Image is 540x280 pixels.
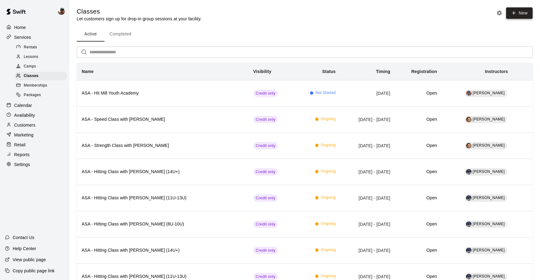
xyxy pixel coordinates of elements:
p: Contact Us [13,234,35,241]
b: Visibility [253,69,272,74]
a: Retail [5,140,64,149]
a: Services [5,33,64,42]
b: Timing [376,69,391,74]
div: This service is only visible to customers with valid credits for it. [253,194,278,202]
h6: ASA - Strength Class with [PERSON_NAME] [82,142,243,149]
td: [DATE] - [DATE] [341,106,395,132]
h6: ASA - Hitting Class with [PERSON_NAME] (8U-10U) [82,221,243,228]
p: Retail [14,142,26,148]
p: Marketing [14,132,34,138]
a: Reports [5,150,64,159]
div: This service is only visible to customers with valid credits for it. [253,90,278,97]
a: Lessons [15,52,69,62]
p: Calendar [14,102,32,108]
td: [DATE] [341,80,395,106]
span: [PERSON_NAME] [473,274,505,278]
div: This service is only visible to customers with valid credits for it. [253,168,278,176]
span: [PERSON_NAME] [473,169,505,174]
span: [PERSON_NAME] [473,222,505,226]
td: [DATE] - [DATE] [341,237,395,263]
b: Instructors [485,69,508,74]
span: Credit only [253,143,278,149]
span: Ongoing [321,247,336,253]
div: Customers [5,120,64,130]
span: Packages [24,92,41,98]
p: Reports [14,152,30,158]
span: Ongoing [321,116,336,122]
span: Credit only [253,117,278,123]
p: Home [14,24,26,30]
p: Customers [14,122,35,128]
h6: ASA - Speed Class with [PERSON_NAME] [82,116,243,123]
button: Classes settings [495,8,504,18]
span: Ongoing [321,221,336,227]
span: Classes [24,73,39,79]
a: Packages [15,91,69,100]
div: Lessons [15,53,67,61]
h6: Open [400,168,437,175]
p: Copy public page link [13,268,55,274]
a: Availability [5,111,64,120]
a: Memberships [15,81,69,91]
p: Settings [14,161,30,168]
h6: ASA - Hitting Class with [PERSON_NAME] (11U-13U) [82,273,243,280]
span: Ongoing [321,273,336,279]
img: Francis Grullon [466,91,472,96]
span: Credit only [253,221,278,227]
span: Credit only [253,195,278,201]
div: Calendar [5,101,64,110]
img: Chris Jackson [466,143,472,148]
p: View public page [13,257,46,263]
h5: Classes [77,7,202,16]
h6: ASA - Hitting Class with [PERSON_NAME] (14U+) [82,247,243,254]
span: Ongoing [321,142,336,148]
h6: ASA - Hitting Class with [PERSON_NAME] (11U-13U) [82,195,243,201]
b: Name [82,69,94,74]
p: Help Center [13,246,36,252]
button: New [506,7,533,19]
h6: Open [400,142,437,149]
div: Chris Jackson [466,117,472,122]
span: [PERSON_NAME] [473,196,505,200]
h6: ASA - Hit Mill Youth Academy [82,90,243,97]
span: Credit only [253,169,278,175]
div: Packages [15,91,67,99]
span: [PERSON_NAME] [473,91,505,95]
div: Home [5,23,64,32]
div: JT Marr [466,195,472,201]
span: [PERSON_NAME] [473,248,505,252]
div: Rentals [15,43,67,52]
a: Classes [15,71,69,81]
td: [DATE] - [DATE] [341,159,395,185]
p: Let customers sign up for drop-in group sessions at your facility. [77,16,202,22]
div: Settings [5,160,64,169]
div: Camps [15,62,67,71]
td: [DATE] - [DATE] [341,185,395,211]
div: This service is only visible to customers with valid credits for it. [253,116,278,123]
div: Marketing [5,130,64,140]
div: Ben Boykin [56,5,69,17]
span: Credit only [253,248,278,254]
button: Active [77,27,104,42]
h6: Open [400,195,437,201]
span: Camps [24,63,36,70]
img: JT Marr [466,248,472,253]
span: Ongoing [321,168,336,175]
td: [DATE] - [DATE] [341,211,395,237]
span: Lessons [24,54,39,60]
b: Registration [411,69,437,74]
img: Ben Boykin [58,7,65,15]
div: This service is only visible to customers with valid credits for it. [253,142,278,149]
td: [DATE] - [DATE] [341,132,395,159]
img: JT Marr [466,274,472,279]
b: Status [322,69,336,74]
img: JT Marr [466,169,472,175]
span: Ongoing [321,195,336,201]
